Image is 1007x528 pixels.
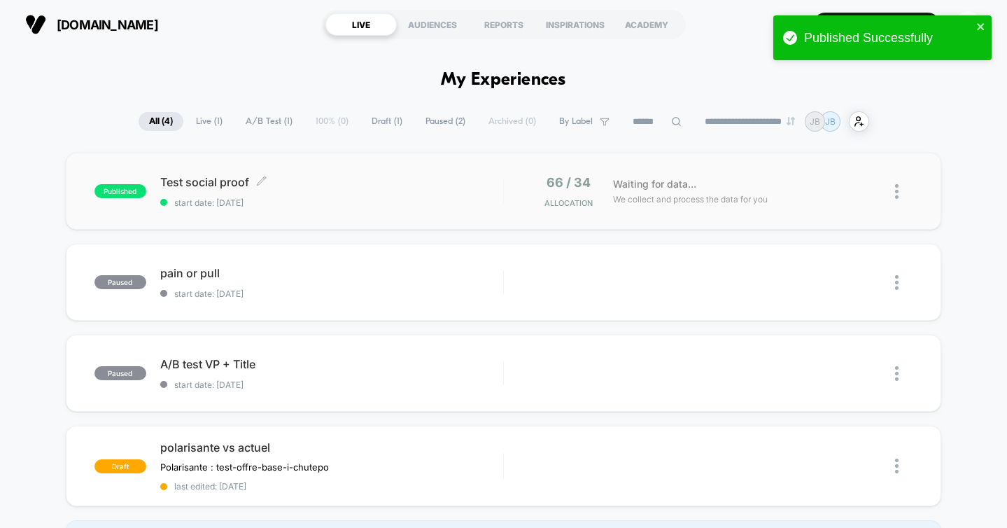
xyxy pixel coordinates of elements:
[160,175,503,189] span: Test social proof
[613,193,768,206] span: We collect and process the data for you
[415,112,476,131] span: Paused ( 2 )
[547,175,591,190] span: 66 / 34
[895,184,899,199] img: close
[441,70,566,90] h1: My Experiences
[25,14,46,35] img: Visually logo
[544,198,593,208] span: Allocation
[895,275,899,290] img: close
[94,366,146,380] span: paused
[10,241,506,254] input: Seek
[94,459,146,473] span: draft
[160,380,503,390] span: start date: [DATE]
[160,197,503,208] span: start date: [DATE]
[804,31,972,46] div: Published Successfully
[559,116,593,127] span: By Label
[240,128,274,162] button: Play, NEW DEMO 2025-VEED.mp4
[7,260,29,282] button: Play, NEW DEMO 2025-VEED.mp4
[325,13,397,36] div: LIVE
[57,18,158,32] span: [DOMAIN_NAME]
[160,289,503,299] span: start date: [DATE]
[955,11,982,39] div: JB
[611,13,682,36] div: ACADEMY
[21,13,162,36] button: [DOMAIN_NAME]
[160,481,503,492] span: last edited: [DATE]
[825,116,836,127] p: JB
[353,263,386,279] div: Current time
[160,461,329,473] span: Polarisante : test-offre-base-i-chutepo
[976,21,986,34] button: close
[185,112,233,131] span: Live ( 1 )
[895,366,899,381] img: close
[540,13,611,36] div: INSPIRATIONS
[160,266,503,280] span: pain or pull
[160,440,503,454] span: polarisante vs actuel
[468,13,540,36] div: REPORTS
[94,184,146,198] span: published
[950,11,986,39] button: JB
[810,116,820,127] p: JB
[160,357,503,371] span: A/B test VP + Title
[139,112,183,131] span: All ( 4 )
[895,459,899,473] img: close
[613,176,696,192] span: Waiting for data...
[235,112,303,131] span: A/B Test ( 1 )
[397,13,468,36] div: AUDIENCES
[787,117,795,125] img: end
[361,112,413,131] span: Draft ( 1 )
[94,275,146,289] span: paused
[413,265,455,278] input: Volume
